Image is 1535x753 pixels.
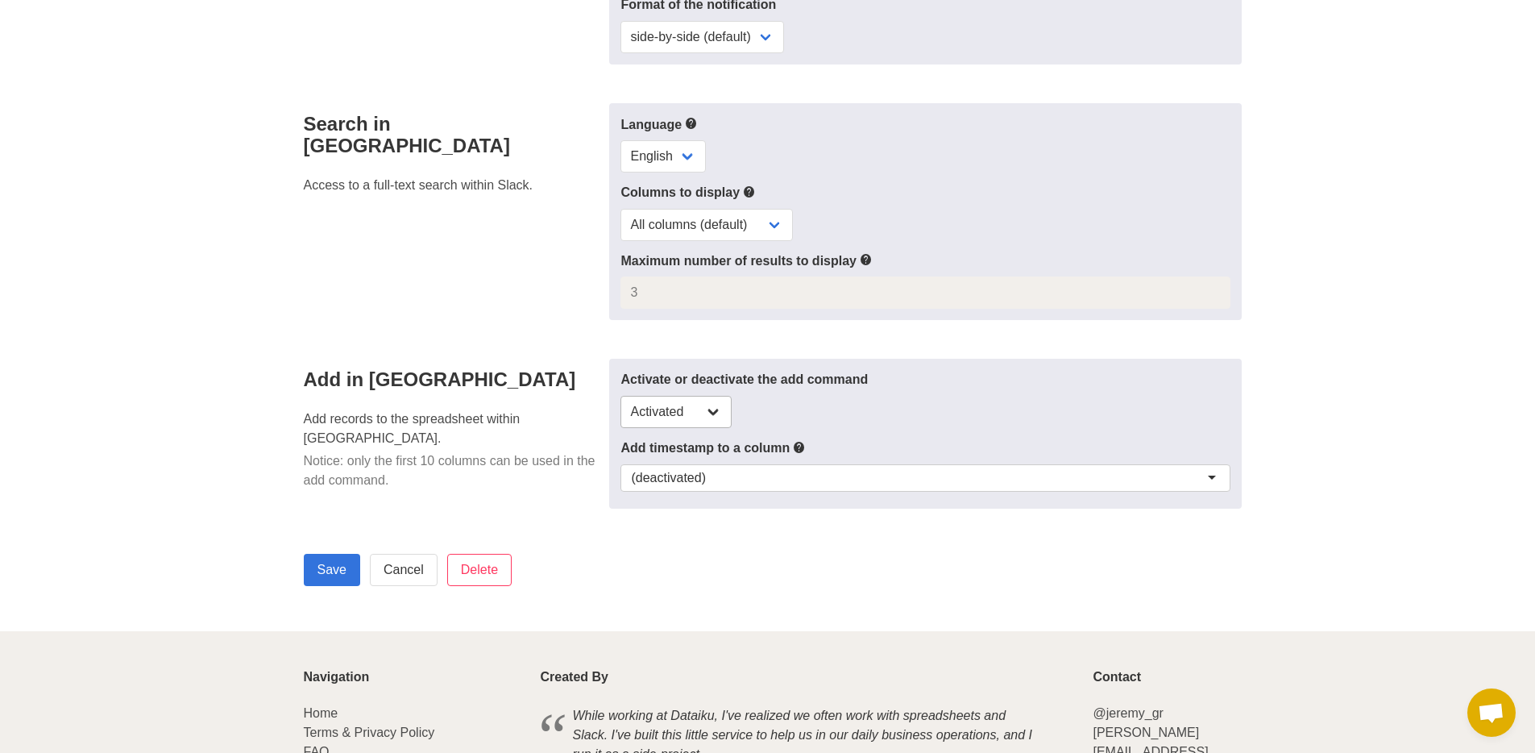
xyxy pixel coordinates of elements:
[304,670,521,684] p: Navigation
[1093,706,1163,720] a: @jeremy_gr
[1093,670,1231,684] p: Contact
[620,438,1230,458] label: Add timestamp to a column
[304,410,600,448] p: Add records to the spreadsheet within [GEOGRAPHIC_DATA].
[620,182,1230,202] label: Columns to display
[541,670,1074,684] p: Created By
[304,451,600,490] p: Notice: only the first 10 columns can be used in the add command.
[447,554,512,586] input: Delete
[304,706,338,720] a: Home
[304,368,600,390] h4: Add in [GEOGRAPHIC_DATA]
[304,176,600,195] p: Access to a full-text search within Slack.
[1467,689,1516,737] div: Open chat
[620,370,1230,389] label: Activate or deactivate the add command
[620,114,1230,135] label: Language
[631,470,706,486] div: (deactivated)
[620,251,1230,271] label: Maximum number of results to display
[304,554,360,586] input: Save
[370,554,438,586] a: Cancel
[304,726,435,739] a: Terms & Privacy Policy
[304,113,600,156] h4: Search in [GEOGRAPHIC_DATA]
